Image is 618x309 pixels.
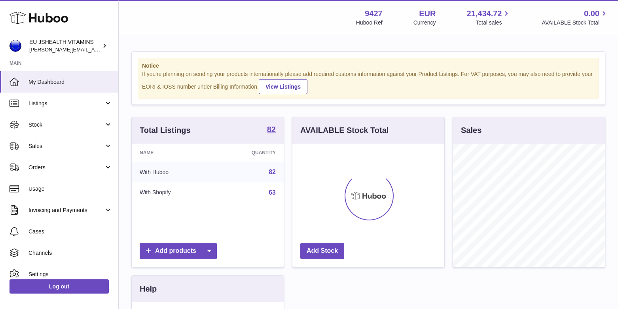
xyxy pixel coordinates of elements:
div: Currency [413,19,436,27]
th: Quantity [214,144,284,162]
span: Invoicing and Payments [28,207,104,214]
th: Name [132,144,214,162]
a: Add products [140,243,217,259]
h3: Sales [461,125,482,136]
a: 0.00 AVAILABLE Stock Total [542,8,609,27]
a: View Listings [259,79,307,94]
span: Channels [28,249,112,257]
div: EU JSHEALTH VITAMINS [29,38,100,53]
a: 82 [269,169,276,175]
strong: Notice [142,62,595,70]
img: laura@jessicasepel.com [9,40,21,52]
a: Add Stock [300,243,344,259]
a: 82 [267,125,276,135]
span: Orders [28,164,104,171]
span: 21,434.72 [466,8,502,19]
span: [PERSON_NAME][EMAIL_ADDRESS][DOMAIN_NAME] [29,46,159,53]
td: With Huboo [132,162,214,182]
h3: AVAILABLE Stock Total [300,125,389,136]
span: Cases [28,228,112,235]
strong: 82 [267,125,276,133]
h3: Total Listings [140,125,191,136]
strong: 9427 [365,8,383,19]
td: With Shopify [132,182,214,203]
h3: Help [140,284,157,294]
span: AVAILABLE Stock Total [542,19,609,27]
span: My Dashboard [28,78,112,86]
a: 63 [269,189,276,196]
div: Huboo Ref [356,19,383,27]
strong: EUR [419,8,436,19]
span: Stock [28,121,104,129]
span: 0.00 [584,8,599,19]
span: Settings [28,271,112,278]
span: Listings [28,100,104,107]
a: 21,434.72 Total sales [466,8,511,27]
div: If you're planning on sending your products internationally please add required customs informati... [142,70,595,94]
a: Log out [9,279,109,294]
span: Sales [28,142,104,150]
span: Total sales [476,19,511,27]
span: Usage [28,185,112,193]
